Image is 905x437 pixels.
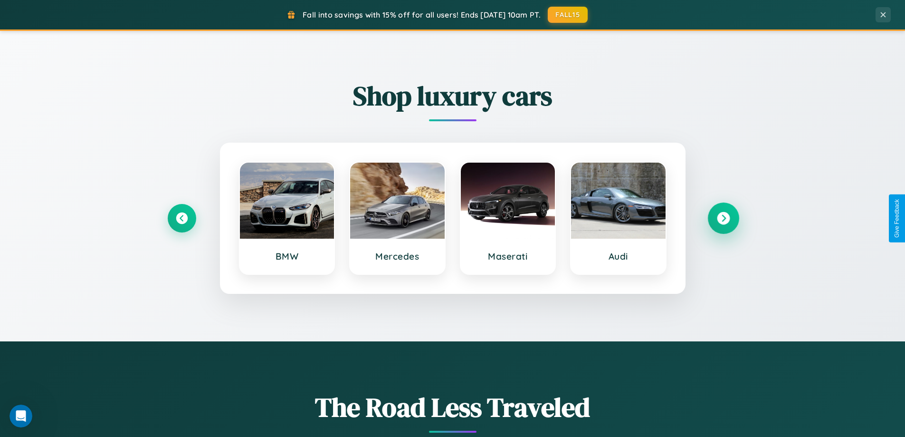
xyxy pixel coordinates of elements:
[894,199,900,238] div: Give Feedback
[470,251,546,262] h3: Maserati
[581,251,656,262] h3: Audi
[303,10,541,19] span: Fall into savings with 15% off for all users! Ends [DATE] 10am PT.
[168,389,738,426] h1: The Road Less Traveled
[249,251,325,262] h3: BMW
[360,251,435,262] h3: Mercedes
[548,7,588,23] button: FALL15
[168,78,738,114] h2: Shop luxury cars
[10,405,32,427] iframe: Intercom live chat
